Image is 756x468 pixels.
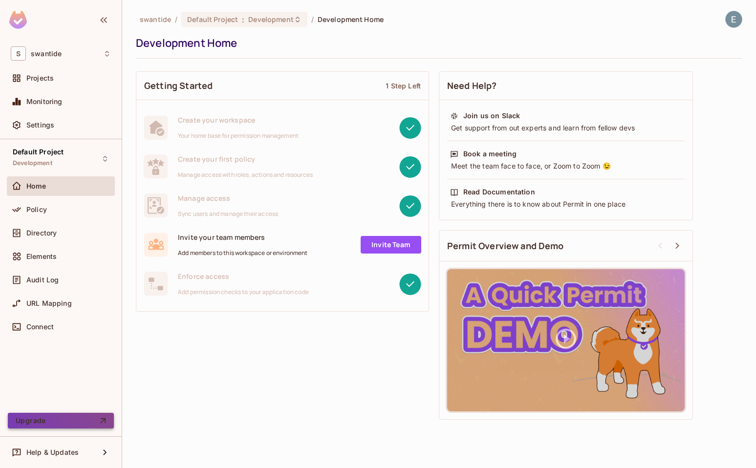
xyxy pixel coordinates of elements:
[318,15,384,24] span: Development Home
[447,240,564,252] span: Permit Overview and Demo
[463,149,517,159] div: Book a meeting
[178,288,309,296] span: Add permission checks to your application code
[447,80,497,92] span: Need Help?
[178,115,299,125] span: Create your workspace
[248,15,293,24] span: Development
[26,276,59,284] span: Audit Log
[26,323,54,331] span: Connect
[178,233,308,242] span: Invite your team members
[11,46,26,61] span: S
[26,182,46,190] span: Home
[13,148,64,156] span: Default Project
[726,11,742,27] img: Engineering Swantide
[13,159,52,167] span: Development
[178,272,309,281] span: Enforce access
[178,210,278,218] span: Sync users and manage their access
[26,299,72,307] span: URL Mapping
[26,74,54,82] span: Projects
[187,15,238,24] span: Default Project
[175,15,177,24] li: /
[311,15,314,24] li: /
[386,81,421,90] div: 1 Step Left
[26,229,57,237] span: Directory
[361,236,421,254] a: Invite Team
[463,111,520,121] div: Join us on Slack
[450,161,682,171] div: Meet the team face to face, or Zoom to Zoom 😉
[463,187,535,197] div: Read Documentation
[140,15,171,24] span: the active workspace
[178,171,313,179] span: Manage access with roles, actions and resources
[178,249,308,257] span: Add members to this workspace or environment
[31,50,62,58] span: Workspace: swantide
[450,123,682,133] div: Get support from out experts and learn from fellow devs
[26,448,79,456] span: Help & Updates
[26,121,54,129] span: Settings
[26,253,57,260] span: Elements
[178,132,299,140] span: Your home base for permission management
[178,193,278,203] span: Manage access
[450,199,682,209] div: Everything there is to know about Permit in one place
[9,11,27,29] img: SReyMgAAAABJRU5ErkJggg==
[241,16,245,23] span: :
[26,98,63,106] span: Monitoring
[136,36,737,50] div: Development Home
[8,413,114,428] button: Upgrade
[178,154,313,164] span: Create your first policy
[26,206,47,213] span: Policy
[144,80,213,92] span: Getting Started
